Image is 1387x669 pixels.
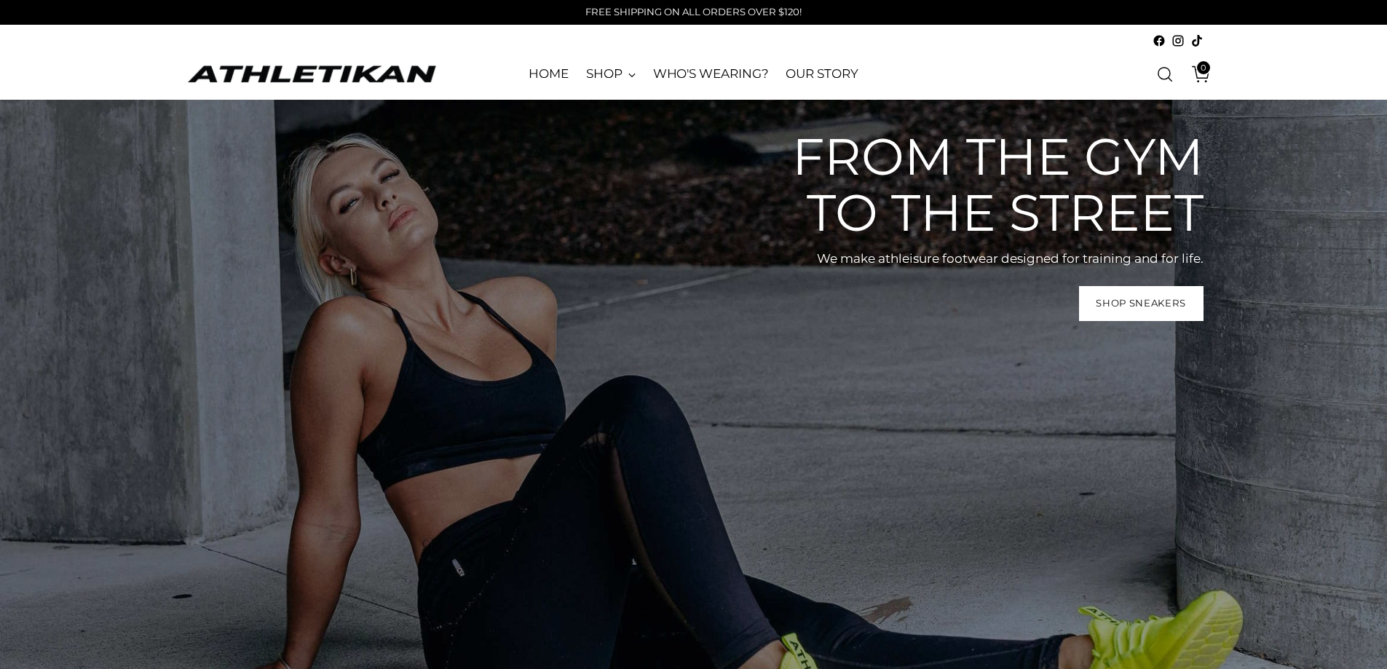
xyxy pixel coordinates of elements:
a: ATHLETIKAN [184,63,439,85]
h2: From the gym to the street [767,129,1204,241]
p: FREE SHIPPING ON ALL ORDERS OVER $120! [585,5,802,20]
p: We make athleisure footwear designed for training and for life. [767,250,1204,269]
a: Open cart modal [1181,60,1210,89]
a: WHO'S WEARING? [653,58,769,90]
a: Shop Sneakers [1079,286,1204,321]
a: HOME [529,58,569,90]
a: Open search modal [1150,60,1179,89]
a: SHOP [586,58,636,90]
a: OUR STORY [786,58,858,90]
span: Shop Sneakers [1096,296,1186,310]
span: 0 [1197,61,1210,74]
